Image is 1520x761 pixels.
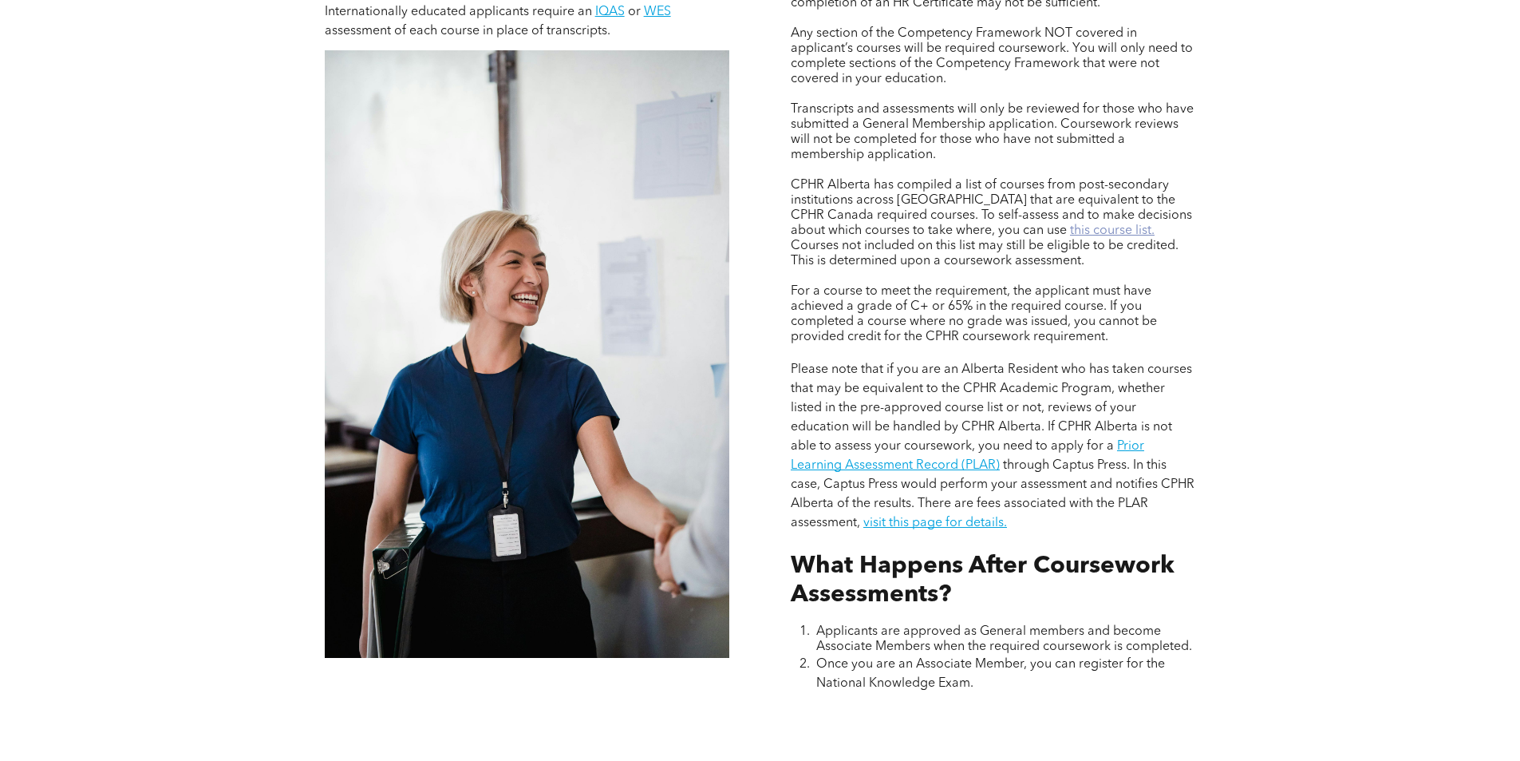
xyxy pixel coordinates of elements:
span: Courses not included on this list may still be eligible to be credited. This is determined upon a... [791,240,1178,268]
span: Applicants are approved as General members and become Associate Members when the required coursew... [816,625,1192,653]
span: Internationally educated applicants require an [325,6,592,18]
span: Once you are an Associate Member, you can register for the National Knowledge Exam. [816,658,1165,690]
span: Transcripts and assessments will only be reviewed for those who have submitted a General Membersh... [791,103,1194,161]
img: A woman is shaking hands with a man in an office. [325,50,729,658]
span: Please note that if you are an Alberta Resident who has taken courses that may be equivalent to t... [791,363,1192,453]
span: For a course to meet the requirement, the applicant must have achieved a grade of C+ or 65% in th... [791,285,1157,343]
a: this course list. [1070,224,1155,237]
span: assessment of each course in place of transcripts. [325,25,610,38]
span: or [628,6,641,18]
a: visit this page for details. [863,517,1007,529]
span: Any section of the Competency Framework NOT covered in applicant’s courses will be required cours... [791,27,1193,85]
span: CPHR Alberta has compiled a list of courses from post-secondary institutions across [GEOGRAPHIC_D... [791,179,1192,237]
a: IQAS [595,6,625,18]
a: WES [644,6,671,18]
span: What Happens After Coursework Assessments? [791,554,1175,607]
